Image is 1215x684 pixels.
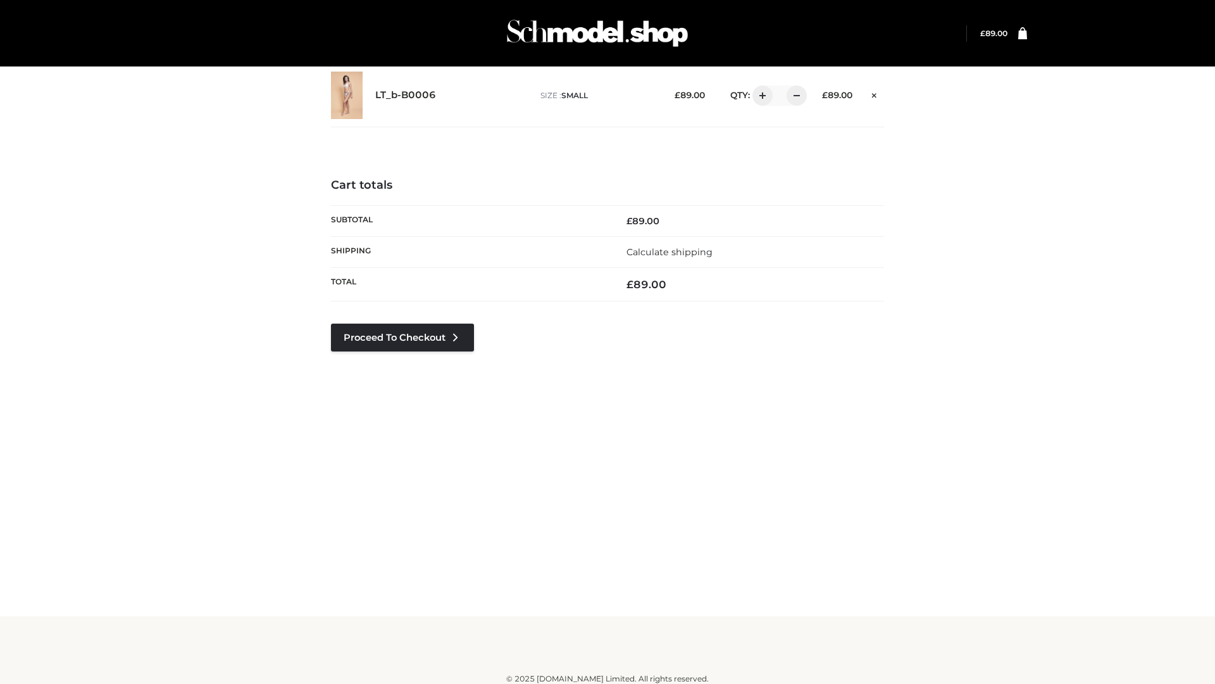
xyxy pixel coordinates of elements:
a: £89.00 [980,28,1007,38]
span: £ [675,90,680,100]
a: Proceed to Checkout [331,324,474,351]
bdi: 89.00 [675,90,705,100]
a: LT_b-B0006 [375,89,436,101]
bdi: 89.00 [626,278,666,291]
span: £ [626,215,632,227]
span: £ [822,90,828,100]
bdi: 89.00 [626,215,659,227]
bdi: 89.00 [980,28,1007,38]
div: QTY: [718,85,802,106]
span: £ [626,278,633,291]
th: Subtotal [331,205,607,236]
th: Shipping [331,236,607,267]
img: Schmodel Admin 964 [502,8,692,58]
bdi: 89.00 [822,90,852,100]
p: size : [540,90,655,101]
span: £ [980,28,985,38]
th: Total [331,268,607,301]
h4: Cart totals [331,179,884,193]
span: SMALL [561,91,588,100]
a: Calculate shipping [626,246,713,258]
a: Remove this item [865,85,884,102]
